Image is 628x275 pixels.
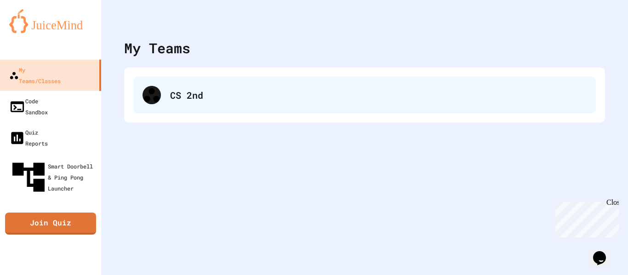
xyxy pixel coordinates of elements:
[9,9,92,33] img: logo-orange.svg
[589,238,619,266] iframe: chat widget
[9,64,61,86] div: My Teams/Classes
[170,88,587,102] div: CS 2nd
[5,213,96,235] a: Join Quiz
[9,158,97,196] div: Smart Doorbell & Ping Pong Launcher
[9,95,48,118] div: Code Sandbox
[124,38,190,58] div: My Teams
[552,198,619,237] iframe: chat widget
[9,127,48,149] div: Quiz Reports
[133,77,596,113] div: CS 2nd
[4,4,63,58] div: Chat with us now!Close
